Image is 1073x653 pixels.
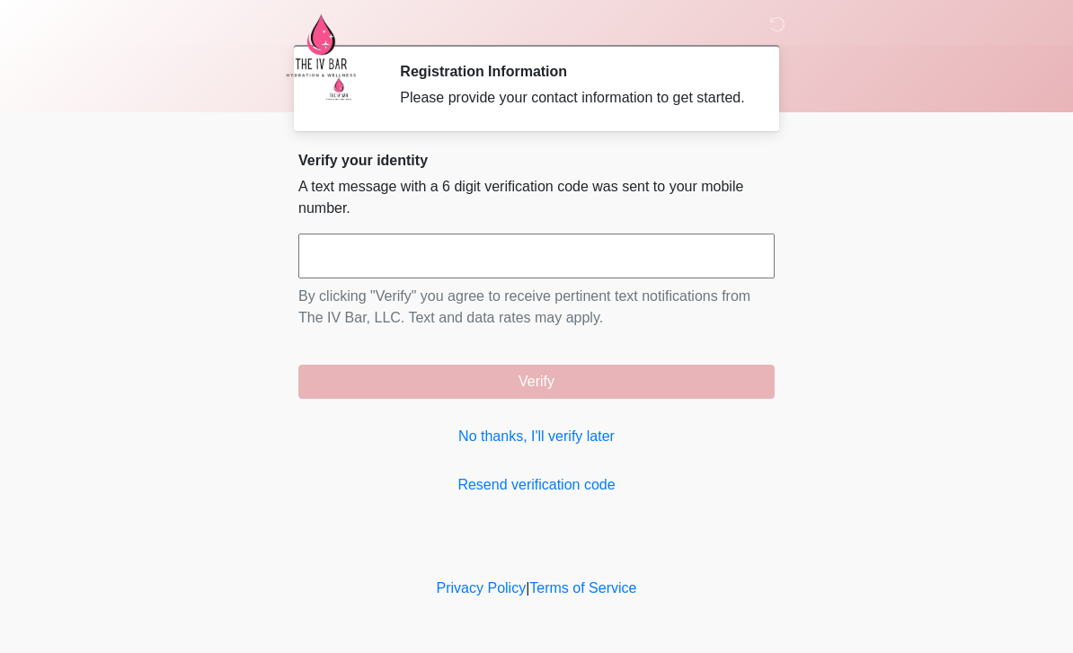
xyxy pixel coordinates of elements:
[437,580,527,596] a: Privacy Policy
[298,426,775,447] a: No thanks, I'll verify later
[298,365,775,399] button: Verify
[400,87,748,109] div: Please provide your contact information to get started.
[280,13,361,77] img: The IV Bar, LLC Logo
[529,580,636,596] a: Terms of Service
[298,286,775,329] p: By clicking "Verify" you agree to receive pertinent text notifications from The IV Bar, LLC. Text...
[298,176,775,219] p: A text message with a 6 digit verification code was sent to your mobile number.
[298,152,775,169] h2: Verify your identity
[526,580,529,596] a: |
[298,474,775,496] a: Resend verification code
